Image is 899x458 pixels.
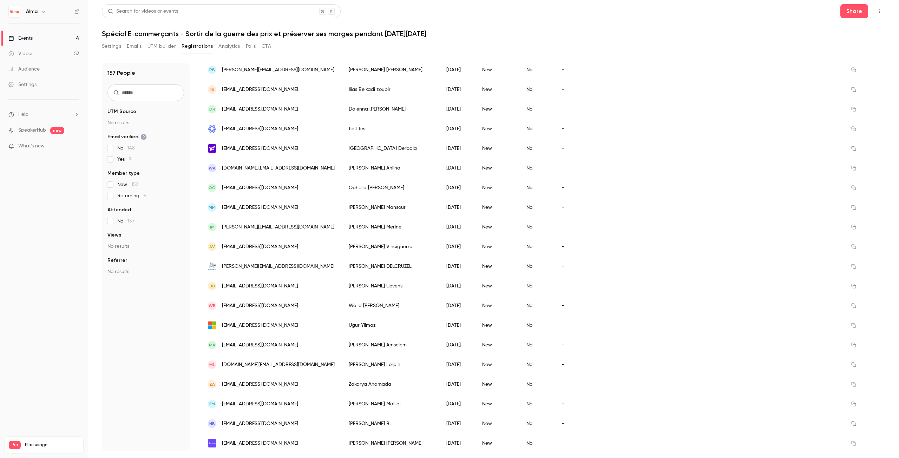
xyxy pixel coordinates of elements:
span: Referrer [107,257,127,264]
span: Returning [117,192,146,199]
span: New [117,181,138,188]
div: Ophelia [PERSON_NAME] [342,178,439,198]
span: Pro [9,441,21,449]
div: test test [342,119,439,139]
div: - [555,119,582,139]
span: MM [209,204,216,211]
div: [PERSON_NAME] DELCRUZEL [342,257,439,276]
div: - [555,139,582,158]
div: New [475,433,519,453]
img: test.com [208,125,216,133]
div: New [475,355,519,374]
span: [EMAIL_ADDRESS][DOMAIN_NAME] [222,400,298,408]
div: - [555,198,582,217]
span: [EMAIL_ADDRESS][DOMAIN_NAME] [222,302,298,310]
div: New [475,198,519,217]
div: No [519,335,555,355]
span: 9 [129,157,132,162]
button: Emails [127,41,142,52]
span: [DOMAIN_NAME][EMAIL_ADDRESS][DOMAIN_NAME] [222,165,335,172]
span: [DOMAIN_NAME][EMAIL_ADDRESS][DOMAIN_NAME] [222,361,335,369]
span: [EMAIL_ADDRESS][DOMAIN_NAME] [222,381,298,388]
h1: 157 People [107,69,135,77]
div: New [475,316,519,335]
div: [DATE] [439,316,475,335]
span: OO [209,185,216,191]
div: - [555,316,582,335]
a: SpeakerHub [18,127,46,134]
h1: Spécial E-commerçants - Sortir de la guerre des prix et préserver ses marges pendant [DATE][DATE] [102,29,885,38]
img: allance.fr [208,262,216,271]
div: [DATE] [439,158,475,178]
div: [DATE] [439,355,475,374]
div: No [519,119,555,139]
div: [PERSON_NAME] Merine [342,217,439,237]
span: [EMAIL_ADDRESS][DOMAIN_NAME] [222,322,298,329]
span: JU [210,283,215,289]
div: Zakarya Ahamada [342,374,439,394]
div: [DATE] [439,178,475,198]
span: [EMAIL_ADDRESS][DOMAIN_NAME] [222,341,298,349]
div: [DATE] [439,394,475,414]
div: - [555,355,582,374]
div: [DATE] [439,296,475,316]
span: 5 [144,193,146,198]
div: [DATE] [439,257,475,276]
p: No results [107,119,184,126]
div: Search for videos or events [108,8,178,15]
span: Views [107,232,121,239]
span: ZA [209,381,215,387]
div: [GEOGRAPHIC_DATA] Derbala [342,139,439,158]
div: No [519,296,555,316]
span: [EMAIL_ADDRESS][DOMAIN_NAME] [222,440,298,447]
span: No [117,145,135,152]
span: Help [18,111,28,118]
div: Ilias Belkadi zoubir [342,80,439,99]
div: Ugur Yilmaz [342,316,439,335]
iframe: Noticeable Trigger [71,143,79,150]
span: Member type [107,170,140,177]
div: - [555,99,582,119]
div: [PERSON_NAME] Vinciguerra [342,237,439,257]
div: [PERSON_NAME] [PERSON_NAME] [342,60,439,80]
div: Dalenna [PERSON_NAME] [342,99,439,119]
span: EM [209,401,215,407]
span: 148 [127,146,135,151]
button: Settings [102,41,121,52]
div: No [519,374,555,394]
div: New [475,99,519,119]
div: [DATE] [439,374,475,394]
span: Attended [107,206,131,213]
div: No [519,99,555,119]
img: Alma [9,6,20,17]
div: No [519,257,555,276]
div: No [519,139,555,158]
div: New [475,119,519,139]
span: [EMAIL_ADDRESS][DOMAIN_NAME] [222,145,298,152]
div: [PERSON_NAME] Amselem [342,335,439,355]
h6: Alma [26,8,38,15]
div: No [519,355,555,374]
p: No results [107,243,184,250]
div: [DATE] [439,119,475,139]
span: WB [209,303,216,309]
div: Walid [PERSON_NAME] [342,296,439,316]
div: New [475,139,519,158]
div: No [519,237,555,257]
section: facet-groups [107,108,184,275]
div: - [555,374,582,394]
span: NB [209,420,215,427]
img: protonmail.com [208,439,216,447]
div: No [519,158,555,178]
div: New [475,276,519,296]
span: 157 [127,219,134,224]
div: - [555,178,582,198]
div: [DATE] [439,335,475,355]
span: AV [209,244,215,250]
div: - [555,276,582,296]
div: [DATE] [439,198,475,217]
span: No [117,218,134,225]
div: - [555,433,582,453]
div: [DATE] [439,237,475,257]
span: WA [209,165,216,171]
